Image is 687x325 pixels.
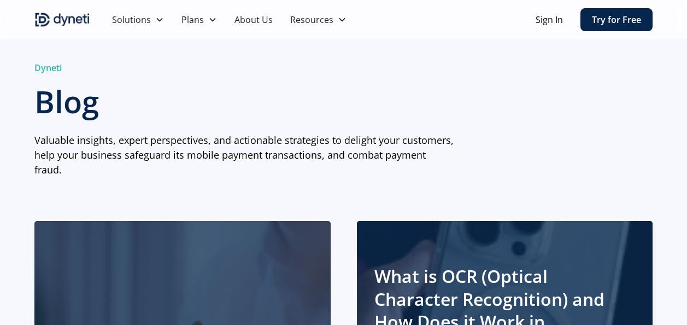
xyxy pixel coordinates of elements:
p: Valuable insights, expert perspectives, and actionable strategies to delight your customers, help... [34,133,454,177]
div: Plans [173,9,226,31]
a: Sign In [536,13,563,26]
a: home [34,11,90,28]
img: Dyneti indigo logo [34,11,90,28]
div: Solutions [103,9,173,31]
div: Solutions [112,13,151,26]
a: Try for Free [580,8,653,31]
h1: Blog [34,83,454,120]
div: Dyneti [34,61,454,74]
div: Resources [290,13,333,26]
div: Plans [181,13,204,26]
